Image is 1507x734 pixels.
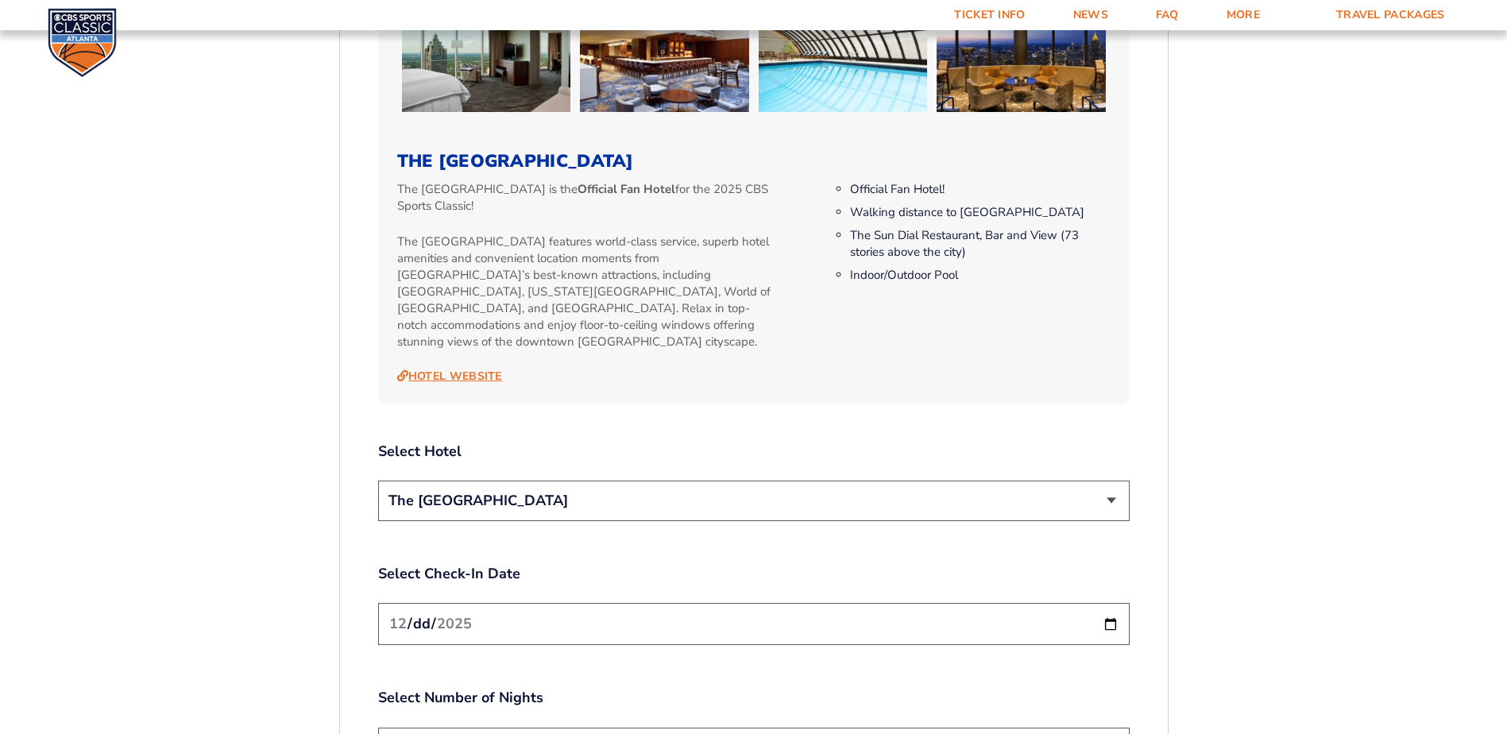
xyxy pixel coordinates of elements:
h3: The [GEOGRAPHIC_DATA] [397,151,1111,172]
img: CBS Sports Classic [48,8,117,77]
li: Indoor/Outdoor Pool [850,267,1110,284]
li: Official Fan Hotel! [850,181,1110,198]
p: The [GEOGRAPHIC_DATA] features world-class service, superb hotel amenities and convenient locatio... [397,234,778,350]
strong: Official Fan Hotel [578,181,675,197]
p: The [GEOGRAPHIC_DATA] is the for the 2025 CBS Sports Classic! [397,181,778,214]
li: Walking distance to [GEOGRAPHIC_DATA] [850,204,1110,221]
label: Select Check-In Date [378,564,1130,584]
li: The Sun Dial Restaurant, Bar and View (73 stories above the city) [850,227,1110,261]
a: Hotel Website [397,369,502,384]
label: Select Number of Nights [378,688,1130,708]
label: Select Hotel [378,442,1130,462]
